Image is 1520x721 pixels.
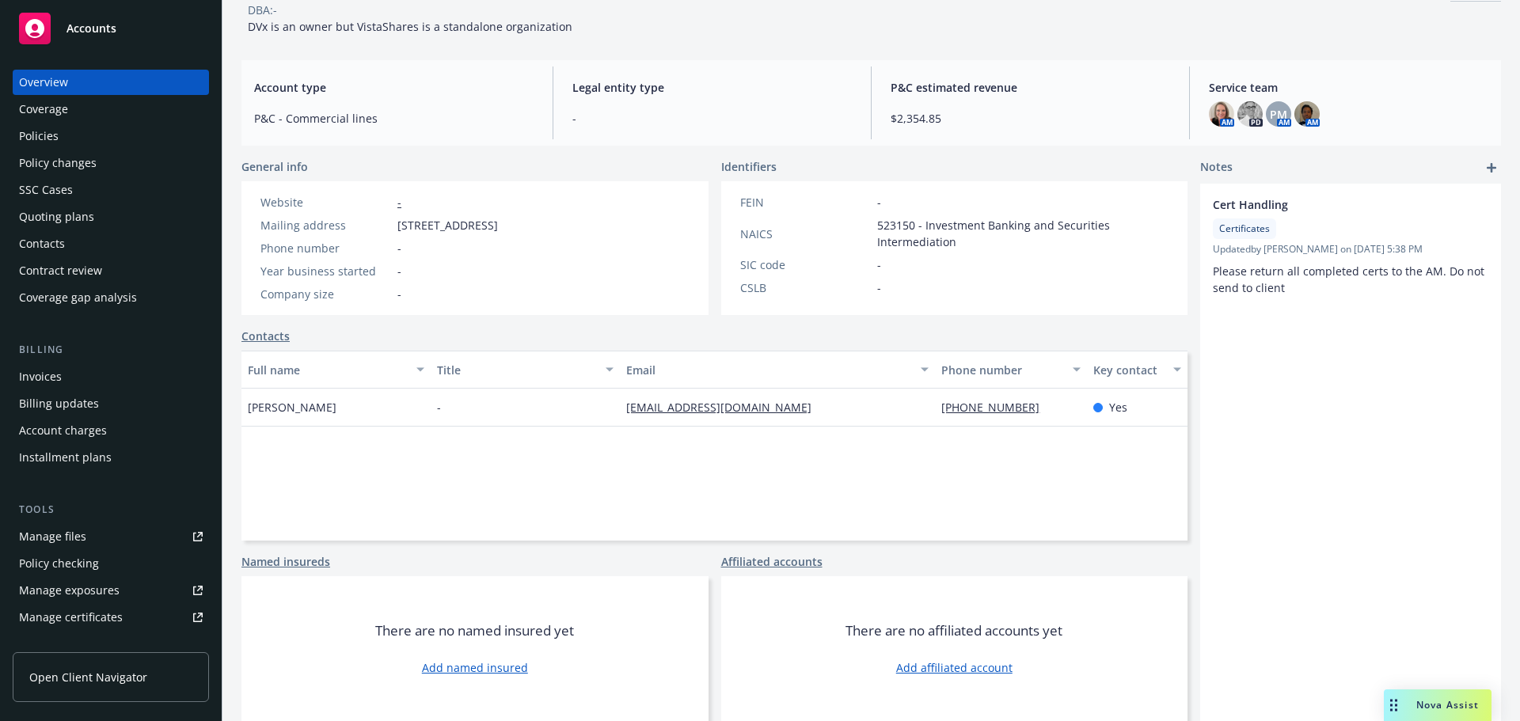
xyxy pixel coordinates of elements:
div: SSC Cases [19,177,73,203]
div: Billing [13,342,209,358]
span: [PERSON_NAME] [248,399,336,416]
div: Policy checking [19,551,99,576]
button: Phone number [935,351,1086,389]
span: - [397,240,401,256]
a: Affiliated accounts [721,553,823,570]
span: General info [241,158,308,175]
a: Billing updates [13,391,209,416]
a: Manage files [13,524,209,549]
a: add [1482,158,1501,177]
div: CSLB [740,279,871,296]
span: There are no affiliated accounts yet [845,621,1062,640]
div: Tools [13,502,209,518]
span: Certificates [1219,222,1270,236]
img: photo [1237,101,1263,127]
img: photo [1209,101,1234,127]
div: Drag to move [1384,689,1404,721]
a: Manage certificates [13,605,209,630]
div: Mailing address [260,217,391,233]
div: Overview [19,70,68,95]
button: Title [431,351,620,389]
button: Nova Assist [1384,689,1491,721]
a: Named insureds [241,553,330,570]
div: DBA: - [248,2,277,18]
div: Phone number [941,362,1062,378]
div: Title [437,362,596,378]
div: SIC code [740,256,871,273]
div: FEIN [740,194,871,211]
a: Policy changes [13,150,209,176]
span: - [877,194,881,211]
span: P&C estimated revenue [891,79,1170,96]
span: $2,354.85 [891,110,1170,127]
span: - [397,286,401,302]
img: photo [1294,101,1320,127]
a: [EMAIL_ADDRESS][DOMAIN_NAME] [626,400,824,415]
div: Key contact [1093,362,1164,378]
div: Account charges [19,418,107,443]
span: Accounts [66,22,116,35]
span: There are no named insured yet [375,621,574,640]
span: Service team [1209,79,1488,96]
a: Overview [13,70,209,95]
button: Full name [241,351,431,389]
span: Identifiers [721,158,777,175]
a: Contacts [241,328,290,344]
div: Phone number [260,240,391,256]
div: Manage files [19,524,86,549]
div: Year business started [260,263,391,279]
div: Contacts [19,231,65,256]
a: - [397,195,401,210]
span: P&C - Commercial lines [254,110,534,127]
span: - [877,256,881,273]
a: Quoting plans [13,204,209,230]
div: Coverage [19,97,68,122]
span: Please return all completed certs to the AM. Do not send to client [1213,264,1488,295]
div: Policy changes [19,150,97,176]
div: Manage claims [19,632,99,657]
span: Notes [1200,158,1233,177]
button: Email [620,351,935,389]
a: Coverage [13,97,209,122]
div: Website [260,194,391,211]
div: Cert HandlingCertificatesUpdatedby [PERSON_NAME] on [DATE] 5:38 PMPlease return all completed cer... [1200,184,1501,309]
a: Accounts [13,6,209,51]
a: Coverage gap analysis [13,285,209,310]
span: [STREET_ADDRESS] [397,217,498,233]
a: Policy checking [13,551,209,576]
div: Company size [260,286,391,302]
a: Contacts [13,231,209,256]
a: Manage claims [13,632,209,657]
a: Installment plans [13,445,209,470]
div: Billing updates [19,391,99,416]
span: Yes [1109,399,1127,416]
span: DVx is an owner but VistaShares is a standalone organization [248,19,572,34]
div: Policies [19,123,59,149]
div: Installment plans [19,445,112,470]
span: Updated by [PERSON_NAME] on [DATE] 5:38 PM [1213,242,1488,256]
span: - [877,279,881,296]
div: Manage exposures [19,578,120,603]
a: Add affiliated account [896,659,1013,676]
span: - [397,263,401,279]
span: PM [1270,106,1287,123]
a: Manage exposures [13,578,209,603]
a: Add named insured [422,659,528,676]
span: Cert Handling [1213,196,1447,213]
span: Open Client Navigator [29,669,147,685]
a: SSC Cases [13,177,209,203]
span: 523150 - Investment Banking and Securities Intermediation [877,217,1169,250]
span: Legal entity type [572,79,852,96]
div: Quoting plans [19,204,94,230]
div: Contract review [19,258,102,283]
div: Coverage gap analysis [19,285,137,310]
div: Full name [248,362,407,378]
button: Key contact [1087,351,1187,389]
span: Account type [254,79,534,96]
a: Contract review [13,258,209,283]
a: Policies [13,123,209,149]
a: Account charges [13,418,209,443]
span: - [572,110,852,127]
a: Invoices [13,364,209,389]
